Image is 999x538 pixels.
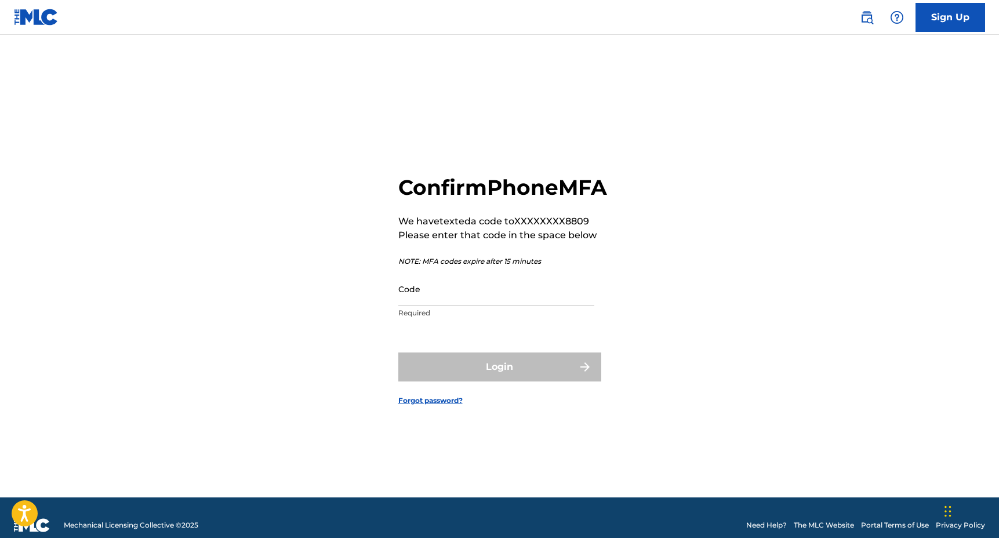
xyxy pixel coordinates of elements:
p: Please enter that code in the space below [398,228,607,242]
span: Mechanical Licensing Collective © 2025 [64,520,198,530]
p: NOTE: MFA codes expire after 15 minutes [398,256,607,267]
img: search [860,10,874,24]
a: Sign Up [916,3,985,32]
iframe: Chat Widget [941,482,999,538]
p: Required [398,308,594,318]
a: The MLC Website [794,520,854,530]
img: logo [14,518,50,532]
img: MLC Logo [14,9,59,26]
p: We have texted a code to XXXXXXXX8809 [398,215,607,228]
a: Forgot password? [398,395,463,406]
a: Need Help? [746,520,787,530]
a: Public Search [855,6,878,29]
a: Privacy Policy [936,520,985,530]
div: Help [885,6,909,29]
div: Drag [944,494,951,529]
a: Portal Terms of Use [861,520,929,530]
h2: Confirm Phone MFA [398,175,607,201]
img: help [890,10,904,24]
